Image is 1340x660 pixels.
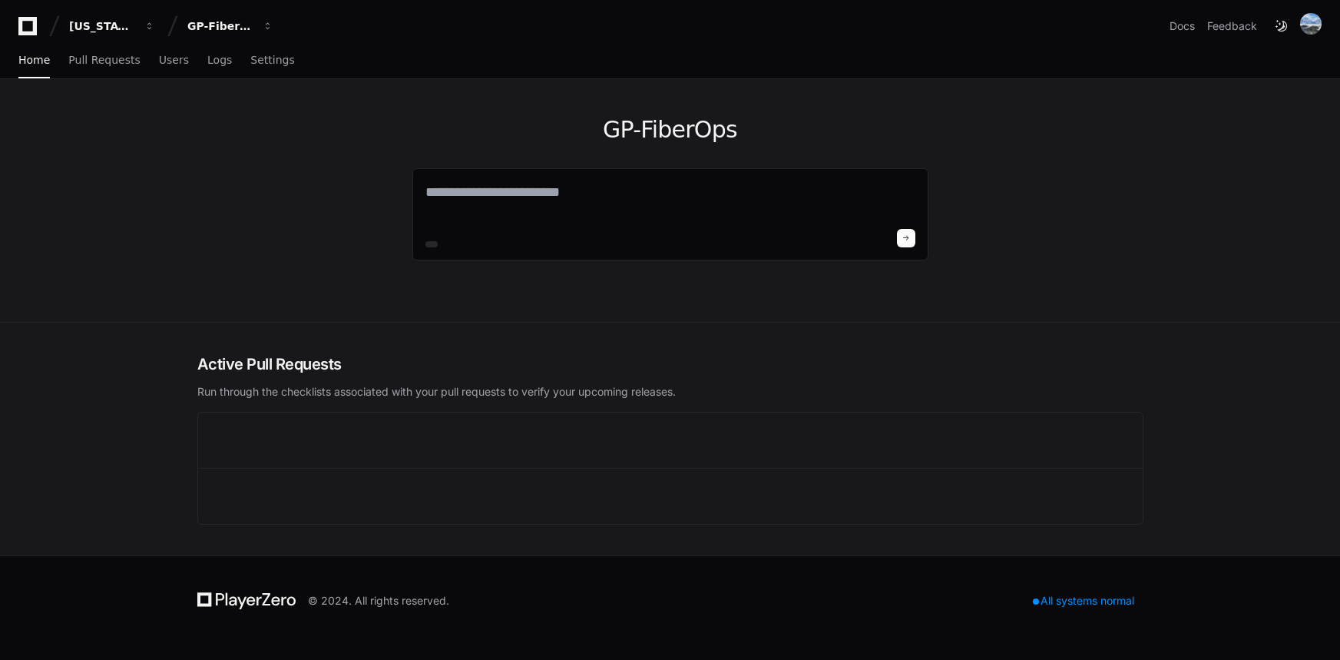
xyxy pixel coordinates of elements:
[18,43,50,78] a: Home
[69,18,135,34] div: [US_STATE] Pacific
[187,18,253,34] div: GP-FiberOps
[1024,590,1143,612] div: All systems normal
[63,12,161,40] button: [US_STATE] Pacific
[197,384,1143,400] p: Run through the checklists associated with your pull requests to verify your upcoming releases.
[207,43,232,78] a: Logs
[1170,18,1195,34] a: Docs
[250,55,294,65] span: Settings
[1300,13,1322,35] img: 153204938
[412,116,928,144] h1: GP-FiberOps
[181,12,280,40] button: GP-FiberOps
[18,55,50,65] span: Home
[1207,18,1257,34] button: Feedback
[68,55,140,65] span: Pull Requests
[308,593,449,609] div: © 2024. All rights reserved.
[250,43,294,78] a: Settings
[159,43,189,78] a: Users
[207,55,232,65] span: Logs
[68,43,140,78] a: Pull Requests
[159,55,189,65] span: Users
[197,353,1143,375] h2: Active Pull Requests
